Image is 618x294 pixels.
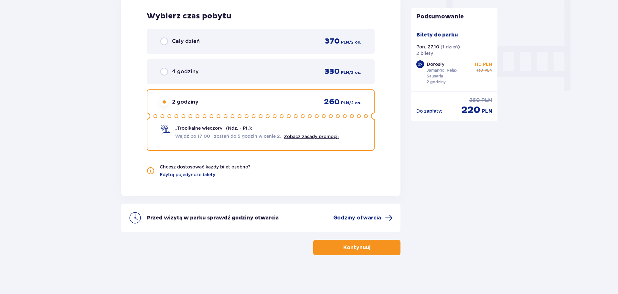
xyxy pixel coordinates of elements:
p: Dorosły [427,61,444,67]
p: 2 bilety [416,50,433,56]
h2: Wybierz czas pobytu [147,11,375,21]
span: / 2 os. [349,39,361,45]
span: PLN [485,67,492,73]
span: PLN [341,39,349,45]
span: 130 [476,67,483,73]
span: 370 [325,36,340,46]
span: 330 [325,67,340,76]
button: Kontynuuj [313,240,400,255]
p: ( 1 dzień ) [441,44,460,50]
p: Chcesz dostosować każdy bilet osobno? [160,164,250,170]
span: 260 [469,97,480,104]
a: Edytuj pojedyncze bilety [160,171,215,178]
span: / 2 os. [349,70,361,76]
span: PLN [341,70,349,76]
span: 2 godziny [172,98,198,106]
p: Kontynuuj [343,244,370,251]
a: Zobacz zasady promocji [284,134,339,139]
p: 110 PLN [474,61,492,67]
span: PLN [341,100,349,106]
a: Godziny otwarcia [333,214,393,222]
p: 2 godziny [427,79,446,85]
span: Wejdź po 17:00 i zostań do 5 godzin w cenie 2. [175,133,281,139]
span: Godziny otwarcia [333,214,381,221]
span: PLN [481,97,492,104]
p: Jamango, Relax, Saunaria [427,67,471,79]
span: / 2 os. [349,100,361,106]
span: 260 [324,97,340,107]
p: Podsumowanie [411,13,498,21]
p: Bilety do parku [416,31,458,38]
span: 4 godziny [172,68,198,75]
span: PLN [482,108,492,115]
div: 2 x [416,60,424,68]
span: „Tropikalne wieczory" (Ndz. - Pt.): [175,125,252,131]
p: Do zapłaty : [416,108,442,114]
span: 220 [461,104,480,116]
span: Cały dzień [172,38,200,45]
p: Przed wizytą w parku sprawdź godziny otwarcia [147,214,279,221]
p: Pon. 27.10 [416,44,439,50]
